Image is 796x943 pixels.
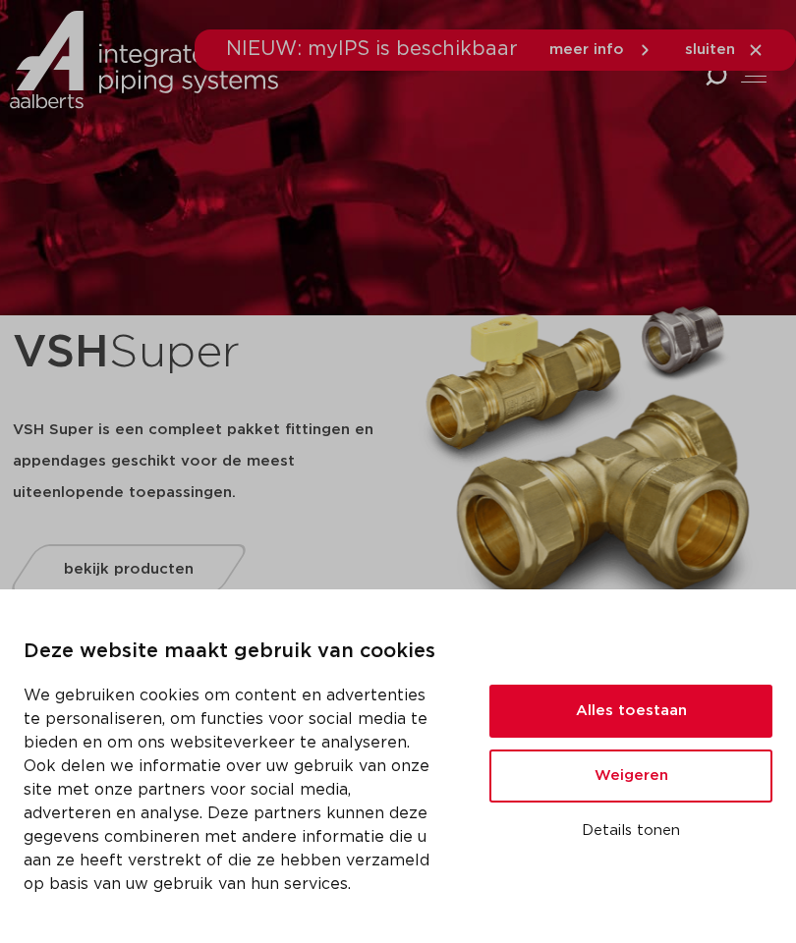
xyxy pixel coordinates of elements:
p: We gebruiken cookies om content en advertenties te personaliseren, om functies voor social media ... [24,684,442,896]
button: Alles toestaan [489,685,772,738]
button: Details tonen [489,814,772,848]
h5: VSH Super is een compleet pakket fittingen en appendages geschikt voor de meest uiteenlopende toe... [13,415,393,509]
h1: Super [13,315,393,391]
span: bekijk producten [64,562,194,577]
span: sluiten [685,42,735,57]
a: meer info [549,41,654,59]
span: meer info [549,42,624,57]
span: NIEUW: myIPS is beschikbaar [226,39,518,59]
a: bekijk producten [6,544,251,594]
strong: VSH [13,330,109,375]
button: Weigeren [489,749,772,803]
a: sluiten [685,41,765,59]
p: Deze website maakt gebruik van cookies [24,637,442,668]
